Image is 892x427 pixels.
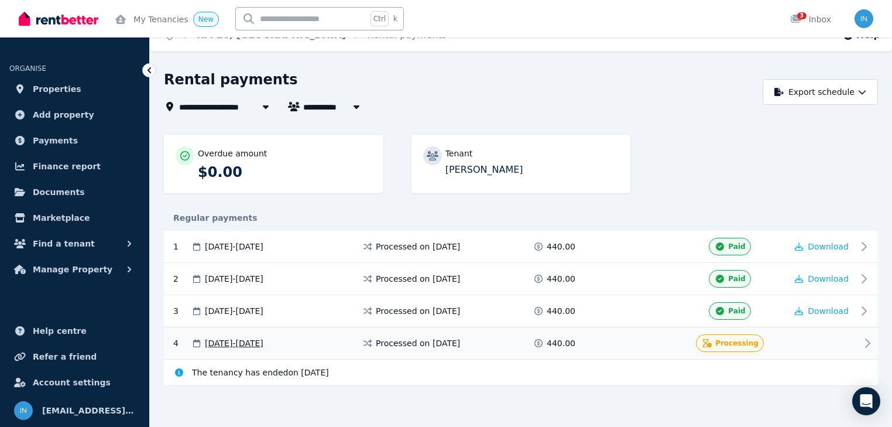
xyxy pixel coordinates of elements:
span: Finance report [33,159,101,173]
span: [DATE] - [DATE] [205,305,263,317]
img: info@museliving.com.au [14,401,33,420]
span: ORGANISE [9,64,46,73]
span: Paid [728,242,745,251]
p: $0.00 [198,163,372,182]
img: info@museliving.com.au [855,9,873,28]
button: Download [795,273,849,285]
span: [EMAIL_ADDRESS][DOMAIN_NAME] [42,404,135,418]
span: 440.00 [547,273,575,285]
div: 2 [173,270,191,288]
h1: Rental payments [164,70,298,89]
span: Download [808,242,849,251]
div: 4 [173,334,191,352]
span: [DATE] - [DATE] [205,337,263,349]
span: Download [808,274,849,283]
button: Export schedule [763,79,878,105]
span: Documents [33,185,85,199]
p: Overdue amount [198,148,267,159]
span: Marketplace [33,211,90,225]
a: Documents [9,180,140,204]
span: The tenancy has ended on [DATE] [192,367,329,378]
a: Add property [9,103,140,127]
a: Help centre [9,319,140,343]
button: Find a tenant [9,232,140,255]
button: Download [795,241,849,252]
a: Properties [9,77,140,101]
span: Add property [33,108,94,122]
span: Payments [33,134,78,148]
span: [DATE] - [DATE] [205,273,263,285]
button: Download [795,305,849,317]
div: 1 [173,238,191,255]
a: Account settings [9,371,140,394]
span: Account settings [33,375,111,390]
button: Manage Property [9,258,140,281]
p: [PERSON_NAME] [445,163,619,177]
span: Refer a friend [33,350,97,364]
span: Manage Property [33,262,112,276]
span: [DATE] - [DATE] [205,241,263,252]
span: 440.00 [547,337,575,349]
a: Refer a friend [9,345,140,368]
span: New [198,15,214,23]
div: 3 [173,302,191,320]
a: Finance report [9,155,140,178]
span: Paid [728,306,745,316]
div: Open Intercom Messenger [852,387,880,415]
p: Tenant [445,148,473,159]
div: Regular payments [164,212,878,224]
span: Download [808,306,849,316]
span: Processed on [DATE] [376,273,460,285]
span: Processed on [DATE] [376,337,460,349]
span: Find a tenant [33,237,95,251]
span: Processed on [DATE] [376,305,460,317]
span: Processing [715,339,759,348]
span: Ctrl [370,11,389,26]
span: 440.00 [547,241,575,252]
div: Inbox [790,13,831,25]
span: Paid [728,274,745,283]
span: k [393,14,397,23]
span: 440.00 [547,305,575,317]
span: 3 [797,12,807,19]
img: RentBetter [19,10,98,28]
a: Marketplace [9,206,140,230]
span: Processed on [DATE] [376,241,460,252]
span: Help centre [33,324,87,338]
span: Properties [33,82,81,96]
a: Payments [9,129,140,152]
